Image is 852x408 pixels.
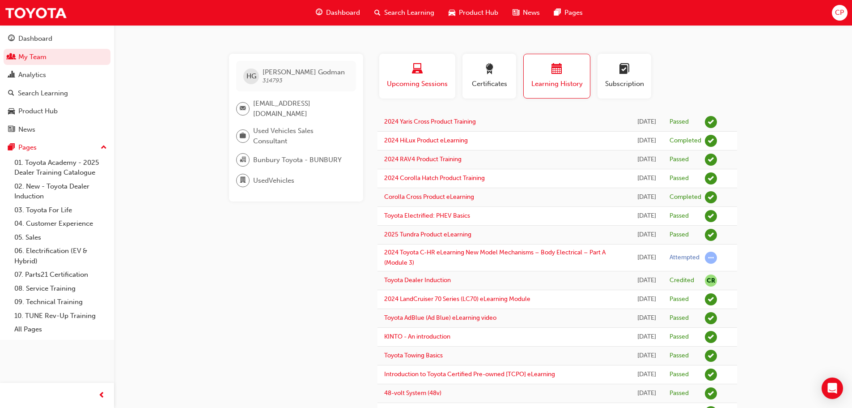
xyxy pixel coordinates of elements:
[11,282,110,296] a: 08. Service Training
[705,191,717,203] span: learningRecordVerb_COMPLETE-icon
[705,331,717,343] span: learningRecordVerb_PASS-icon
[263,77,283,84] span: 314793
[705,369,717,381] span: learningRecordVerb_PASS-icon
[705,312,717,324] span: learningRecordVerb_PASS-icon
[101,142,107,154] span: up-icon
[309,4,367,22] a: guage-iconDashboard
[11,244,110,268] a: 06. Electrification (EV & Hybrid)
[384,333,450,340] a: KINTO - An introduction
[705,275,717,287] span: null-icon
[469,79,509,89] span: Certificates
[4,29,110,139] button: DashboardMy TeamAnalyticsSearch LearningProduct HubNews
[670,253,699,262] div: Attempted
[8,53,15,61] span: people-icon
[670,193,701,202] div: Completed
[705,172,717,185] span: learningRecordVerb_PASS-icon
[551,64,562,76] span: calendar-icon
[637,136,656,146] div: Thu Aug 07 2025 15:44:39 GMT+0800 (Australian Western Standard Time)
[18,106,58,116] div: Product Hub
[11,322,110,336] a: All Pages
[98,390,105,401] span: prev-icon
[8,144,15,152] span: pages-icon
[4,85,110,102] a: Search Learning
[374,7,381,18] span: search-icon
[705,252,717,264] span: learningRecordVerb_ATTEMPT-icon
[637,351,656,361] div: Thu Jul 25 2024 13:09:03 GMT+0800 (Australian Western Standard Time)
[637,211,656,221] div: Fri May 23 2025 10:24:11 GMT+0800 (Australian Western Standard Time)
[4,67,110,83] a: Analytics
[462,54,516,99] button: Certificates
[384,174,485,182] a: 2024 Corolla Hatch Product Training
[705,229,717,241] span: learningRecordVerb_PASS-icon
[384,249,606,266] a: 2024 Toyota C-HR eLearning New Model Mechanisms – Body Electrical – Part A (Module 3)
[4,139,110,156] button: Pages
[412,64,423,76] span: laptop-icon
[386,79,449,89] span: Upcoming Sessions
[8,71,15,79] span: chart-icon
[326,8,360,18] span: Dashboard
[670,231,689,239] div: Passed
[670,295,689,304] div: Passed
[670,314,689,322] div: Passed
[11,203,110,217] a: 03. Toyota For Life
[8,126,15,134] span: news-icon
[18,125,35,135] div: News
[637,313,656,323] div: Wed Sep 04 2024 16:27:55 GMT+0800 (Australian Western Standard Time)
[637,230,656,240] div: Sat May 10 2025 11:18:09 GMT+0800 (Australian Western Standard Time)
[18,34,52,44] div: Dashboard
[384,295,530,303] a: 2024 LandCruiser 70 Series (LC70) eLearning Module
[547,4,590,22] a: pages-iconPages
[637,294,656,305] div: Fri Mar 21 2025 16:11:34 GMT+0800 (Australian Western Standard Time)
[670,137,701,145] div: Completed
[670,352,689,360] div: Passed
[554,7,561,18] span: pages-icon
[11,309,110,323] a: 10. TUNE Rev-Up Training
[670,389,689,398] div: Passed
[384,389,441,397] a: 48-volt System (48v)
[316,7,322,18] span: guage-icon
[11,295,110,309] a: 09. Technical Training
[8,90,14,98] span: search-icon
[263,68,345,76] span: [PERSON_NAME] Godman
[637,155,656,165] div: Fri Jun 20 2025 14:33:07 GMT+0800 (Australian Western Standard Time)
[637,369,656,380] div: Tue Jul 23 2024 15:50:47 GMT+0800 (Australian Western Standard Time)
[637,388,656,399] div: Mon May 06 2024 15:31:05 GMT+0800 (Australian Western Standard Time)
[637,173,656,184] div: Fri Jun 20 2025 13:06:31 GMT+0800 (Australian Western Standard Time)
[240,103,246,115] span: email-icon
[705,154,717,166] span: learningRecordVerb_PASS-icon
[240,175,246,186] span: department-icon
[670,370,689,379] div: Passed
[384,118,476,125] a: 2024 Yaris Cross Product Training
[637,253,656,263] div: Mon Mar 31 2025 10:06:03 GMT+0800 (Australian Western Standard Time)
[384,8,434,18] span: Search Learning
[484,64,495,76] span: award-icon
[832,5,848,21] button: CP
[441,4,505,22] a: car-iconProduct Hub
[705,350,717,362] span: learningRecordVerb_PASS-icon
[705,293,717,305] span: learningRecordVerb_PASS-icon
[637,275,656,286] div: Tue Mar 25 2025 20:00:00 GMT+0800 (Australian Western Standard Time)
[11,217,110,231] a: 04. Customer Experience
[604,79,644,89] span: Subscription
[240,154,246,166] span: organisation-icon
[670,174,689,183] div: Passed
[705,387,717,399] span: learningRecordVerb_PASS-icon
[513,7,519,18] span: news-icon
[670,155,689,164] div: Passed
[253,99,349,119] span: [EMAIL_ADDRESS][DOMAIN_NAME]
[705,116,717,128] span: learningRecordVerb_PASS-icon
[384,155,462,163] a: 2024 RAV4 Product Training
[4,103,110,120] a: Product Hub
[18,70,46,80] div: Analytics
[253,176,294,186] span: UsedVehicles
[449,7,455,18] span: car-icon
[670,118,689,126] div: Passed
[835,8,844,18] span: CP
[705,135,717,147] span: learningRecordVerb_COMPLETE-icon
[367,4,441,22] a: search-iconSearch Learning
[705,210,717,222] span: learningRecordVerb_PASS-icon
[11,231,110,245] a: 05. Sales
[246,71,256,82] span: HG
[670,212,689,220] div: Passed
